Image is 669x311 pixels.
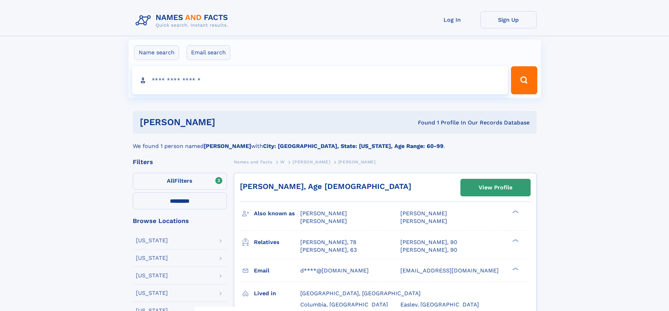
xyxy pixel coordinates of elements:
span: [PERSON_NAME] [300,210,347,217]
h1: [PERSON_NAME] [140,118,317,127]
a: [PERSON_NAME], Age [DEMOGRAPHIC_DATA] [240,182,411,191]
div: ❯ [511,210,519,214]
label: Name search [134,45,179,60]
div: ❯ [511,266,519,271]
span: W [280,160,285,164]
a: [PERSON_NAME], 90 [400,238,457,246]
a: Sign Up [480,11,537,28]
span: Easley, [GEOGRAPHIC_DATA] [400,301,479,308]
div: [US_STATE] [136,238,168,243]
span: [PERSON_NAME] [300,218,347,224]
span: [EMAIL_ADDRESS][DOMAIN_NAME] [400,267,499,274]
div: Filters [133,159,227,165]
div: We found 1 person named with . [133,134,537,150]
img: Logo Names and Facts [133,11,234,30]
div: View Profile [479,180,512,196]
span: Columbia, [GEOGRAPHIC_DATA] [300,301,388,308]
div: [US_STATE] [136,273,168,278]
label: Filters [133,173,227,190]
span: [PERSON_NAME] [338,160,376,164]
h3: Email [254,265,300,277]
div: Found 1 Profile In Our Records Database [316,119,530,127]
a: [PERSON_NAME], 63 [300,246,357,254]
span: [PERSON_NAME] [293,160,330,164]
div: [US_STATE] [136,255,168,261]
b: [PERSON_NAME] [204,143,251,149]
span: [PERSON_NAME] [400,210,447,217]
a: [PERSON_NAME], 78 [300,238,356,246]
a: Log In [424,11,480,28]
label: Email search [186,45,230,60]
b: City: [GEOGRAPHIC_DATA], State: [US_STATE], Age Range: 60-99 [263,143,444,149]
a: W [280,157,285,166]
div: Browse Locations [133,218,227,224]
h3: Also known as [254,208,300,219]
div: [US_STATE] [136,290,168,296]
a: [PERSON_NAME] [293,157,330,166]
span: [GEOGRAPHIC_DATA], [GEOGRAPHIC_DATA] [300,290,421,297]
h3: Relatives [254,236,300,248]
a: [PERSON_NAME], 90 [400,246,457,254]
a: Names and Facts [234,157,273,166]
span: All [167,177,174,184]
a: View Profile [461,179,530,196]
h3: Lived in [254,288,300,299]
input: search input [132,66,508,94]
button: Search Button [511,66,537,94]
span: [PERSON_NAME] [400,218,447,224]
div: ❯ [511,238,519,243]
